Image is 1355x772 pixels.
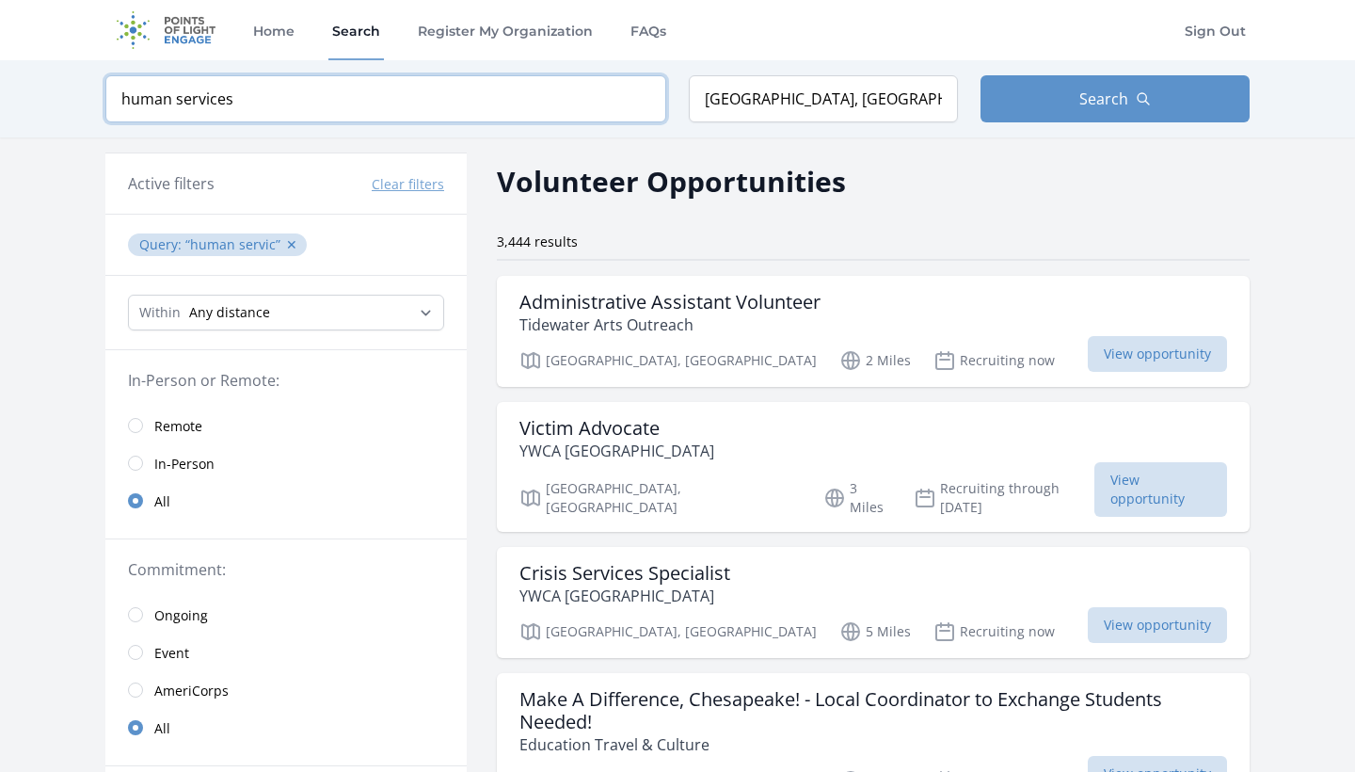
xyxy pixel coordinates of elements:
p: Recruiting now [933,620,1055,643]
h3: Administrative Assistant Volunteer [519,291,821,314]
a: Remote [105,407,467,444]
span: Ongoing [154,606,208,625]
span: Remote [154,417,202,436]
p: 2 Miles [839,349,911,372]
input: Keyword [105,75,666,122]
span: Query : [139,235,185,253]
a: Event [105,634,467,671]
span: Event [154,644,189,663]
button: ✕ [286,235,297,254]
p: [GEOGRAPHIC_DATA], [GEOGRAPHIC_DATA] [519,620,817,643]
h2: Volunteer Opportunities [497,160,846,202]
button: Search [980,75,1250,122]
a: AmeriCorps [105,671,467,709]
span: 3,444 results [497,233,578,250]
a: Administrative Assistant Volunteer Tidewater Arts Outreach [GEOGRAPHIC_DATA], [GEOGRAPHIC_DATA] 2... [497,276,1250,387]
h3: Active filters [128,172,215,195]
a: All [105,482,467,520]
input: Location [689,75,958,122]
p: [GEOGRAPHIC_DATA], [GEOGRAPHIC_DATA] [519,349,817,372]
span: AmeriCorps [154,682,229,700]
p: Recruiting now [933,349,1055,372]
a: Crisis Services Specialist YWCA [GEOGRAPHIC_DATA] [GEOGRAPHIC_DATA], [GEOGRAPHIC_DATA] 5 Miles Re... [497,547,1250,658]
span: In-Person [154,455,215,474]
a: In-Person [105,444,467,482]
p: YWCA [GEOGRAPHIC_DATA] [519,440,714,462]
p: [GEOGRAPHIC_DATA], [GEOGRAPHIC_DATA] [519,479,801,517]
h3: Crisis Services Specialist [519,562,730,585]
p: Tidewater Arts Outreach [519,314,821,336]
span: View opportunity [1094,462,1227,517]
p: 3 Miles [823,479,891,517]
p: 5 Miles [839,620,911,643]
legend: In-Person or Remote: [128,369,444,392]
legend: Commitment: [128,558,444,581]
span: All [154,492,170,511]
select: Search Radius [128,295,444,330]
span: View opportunity [1088,607,1227,643]
a: All [105,709,467,747]
p: YWCA [GEOGRAPHIC_DATA] [519,585,730,607]
p: Education Travel & Culture [519,733,1227,756]
a: Victim Advocate YWCA [GEOGRAPHIC_DATA] [GEOGRAPHIC_DATA], [GEOGRAPHIC_DATA] 3 Miles Recruiting th... [497,402,1250,532]
h3: Make A Difference, Chesapeake! - Local Coordinator to Exchange Students Needed! [519,688,1227,733]
span: All [154,719,170,738]
button: Clear filters [372,175,444,194]
span: Search [1079,88,1128,110]
a: Ongoing [105,596,467,634]
q: human servic [185,235,280,253]
h3: Victim Advocate [519,417,714,440]
p: Recruiting through [DATE] [914,479,1095,517]
span: View opportunity [1088,336,1227,372]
